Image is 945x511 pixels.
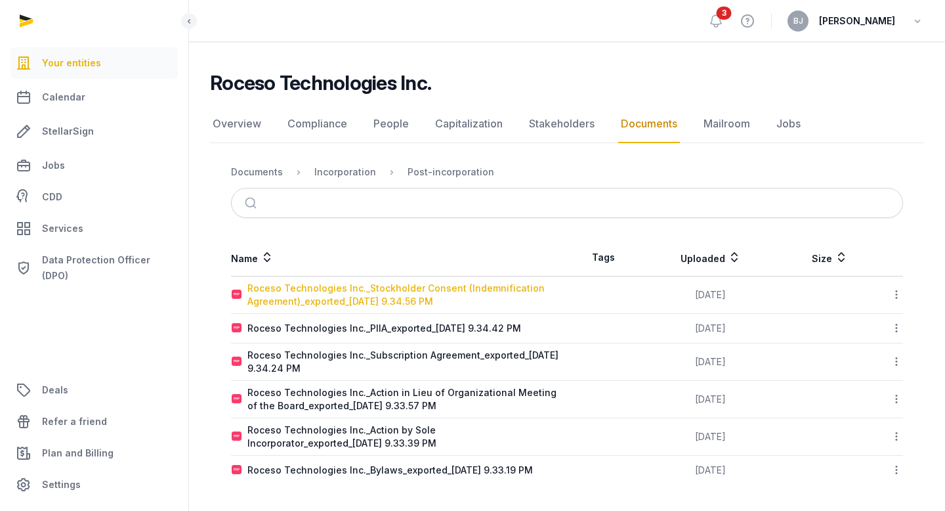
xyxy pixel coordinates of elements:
span: Plan and Billing [42,445,114,461]
a: Your entities [10,47,178,79]
img: pdf.svg [232,323,242,334]
div: Documents [231,166,283,179]
div: Roceso Technologies Inc._Stockholder Consent (Indemnification Agreement)_exported_[DATE] 9.34.56 PM [247,282,566,308]
a: Deals [10,374,178,406]
img: pdf.svg [232,394,242,405]
h2: Roceso Technologies Inc. [210,71,431,95]
a: CDD [10,184,178,210]
div: Post-incorporation [408,166,494,179]
a: Compliance [285,105,350,143]
a: Jobs [774,105,803,143]
a: Settings [10,469,178,500]
div: Roceso Technologies Inc._Bylaws_exported_[DATE] 9.33.19 PM [247,464,533,477]
a: Refer a friend [10,406,178,437]
th: Size [782,239,879,277]
th: Tags [567,239,639,277]
button: BJ [787,11,808,32]
span: Your entities [42,55,101,71]
a: Stakeholders [526,105,597,143]
span: CDD [42,189,62,205]
div: Roceso Technologies Inc._Action by Sole Incorporator_exported_[DATE] 9.33.39 PM [247,424,566,450]
span: Services [42,221,83,236]
span: [DATE] [695,322,726,334]
span: BJ [793,17,803,25]
span: [DATE] [695,393,726,405]
span: [DATE] [695,431,726,442]
span: [DATE] [695,464,726,476]
img: pdf.svg [232,465,242,476]
img: pdf.svg [232,290,242,300]
iframe: Chat Widget [709,359,945,511]
nav: Tabs [210,105,924,143]
span: Calendar [42,89,85,105]
span: Deals [42,382,68,398]
span: [DATE] [695,356,726,367]
a: Overview [210,105,264,143]
button: Submit [237,189,268,217]
nav: Breadcrumb [231,156,903,188]
span: [PERSON_NAME] [819,13,895,29]
a: Mailroom [701,105,753,143]
a: Documents [618,105,680,143]
span: StellarSign [42,123,94,139]
a: Calendar [10,81,178,113]
div: Roceso Technologies Inc._Action in Lieu of Organizational Meeting of the Board_exported_[DATE] 9.... [247,386,566,412]
span: Settings [42,477,81,493]
img: pdf.svg [232,357,242,367]
span: Jobs [42,158,65,173]
a: Data Protection Officer (DPO) [10,247,178,289]
span: [DATE] [695,289,726,300]
a: People [371,105,411,143]
a: StellarSign [10,116,178,147]
img: pdf.svg [232,432,242,442]
th: Uploaded [639,239,782,277]
a: Services [10,213,178,244]
span: 3 [717,7,732,20]
div: Incorporation [314,166,376,179]
span: Refer a friend [42,414,107,430]
div: Roceso Technologies Inc._Subscription Agreement_exported_[DATE] 9.34.24 PM [247,349,566,375]
span: Data Protection Officer (DPO) [42,252,173,284]
a: Plan and Billing [10,437,178,469]
a: Capitalization [432,105,505,143]
a: Jobs [10,150,178,181]
th: Name [231,239,567,277]
div: Roceso Technologies Inc._PIIA_exported_[DATE] 9.34.42 PM [247,322,521,335]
